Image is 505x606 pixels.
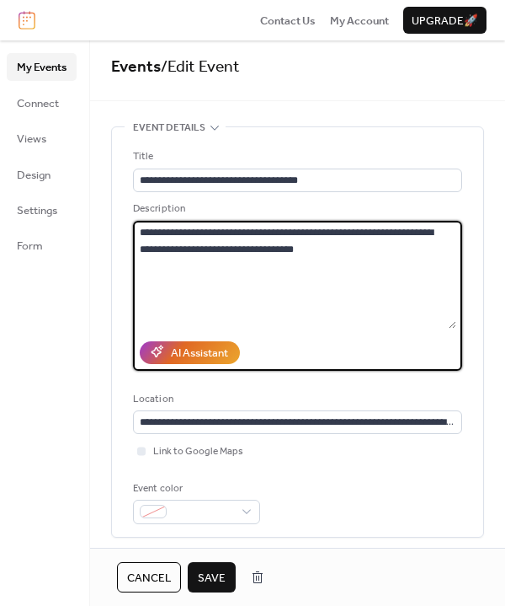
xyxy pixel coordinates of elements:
a: Views [7,125,77,152]
span: Contact Us [260,13,316,29]
span: My Events [17,59,66,76]
span: My Account [330,13,389,29]
a: Design [7,161,77,188]
span: Design [17,167,50,184]
a: Events [111,51,161,83]
span: / Edit Event [161,51,240,83]
a: Form [7,232,77,259]
a: Settings [7,196,77,223]
span: Connect [17,95,59,112]
div: Title [133,148,459,165]
div: AI Assistant [171,345,228,362]
span: Event details [133,120,205,137]
a: My Events [7,53,77,80]
img: logo [19,11,35,29]
button: AI Assistant [140,341,240,363]
span: Cancel [127,570,171,587]
a: Connect [7,89,77,116]
button: Upgrade🚀 [403,7,486,34]
span: Form [17,238,43,255]
span: Link to Google Maps [153,443,243,460]
span: Upgrade 🚀 [412,13,478,29]
button: Save [188,562,236,593]
span: Save [198,570,226,587]
button: Cancel [117,562,181,593]
div: Location [133,391,459,408]
a: Contact Us [260,12,316,29]
span: Settings [17,202,57,219]
div: Event color [133,480,257,497]
a: My Account [330,12,389,29]
span: Views [17,131,46,147]
div: Description [133,201,459,217]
